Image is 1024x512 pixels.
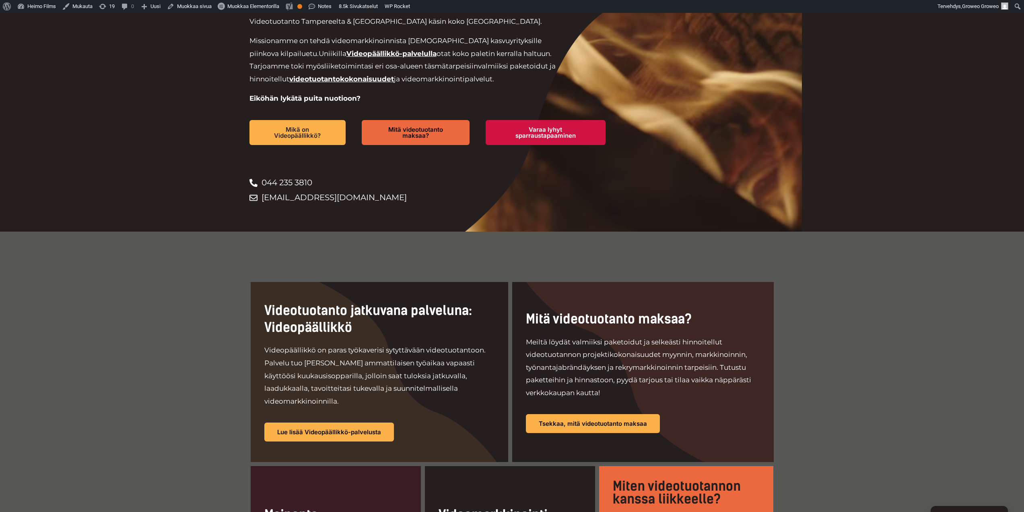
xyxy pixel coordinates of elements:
span: liiketoimintasi eri osa-alueen täsmätarpeisiin [324,62,478,70]
a: videotuotantokokonaisuudet [289,75,394,83]
span: Muokkaa Elementorilla [227,3,279,9]
span: Groweo Groweo [962,3,999,9]
a: Tsekkaa, mitä videotuotanto maksaa [526,414,660,433]
div: OK [297,4,302,9]
a: 044 235 3810 [249,175,622,190]
span: Varaa lyhyt sparraustapaaminen [499,126,593,139]
p: Miten videotuotannon kanssa liikkeelle? [613,480,760,506]
span: Mikä on Videopäällikkö? [262,126,333,139]
span: ja videomarkkinointipalvelut. [394,75,494,83]
a: Videopäällikkö-palvelulla [346,50,437,58]
p: Missionamme on tehdä videomarkkinoinnista [DEMOGRAPHIC_DATA] kasvuyrityksille piinkova kilpailuetu. [249,35,567,85]
h2: Mitä videotuotanto maksaa? [526,311,760,328]
span: Lue lisää Videopäällikkö-palvelusta [277,429,381,435]
a: [EMAIL_ADDRESS][DOMAIN_NAME] [249,190,622,205]
p: Videopäällikkö on paras työkaverisi sytyttävään videotuotantoon. Palvelu tuo [PERSON_NAME] ammatt... [264,344,494,408]
a: Varaa lyhyt sparraustapaaminen [486,120,606,145]
a: Mitä videotuotanto maksaa? [362,120,469,145]
span: Tsekkaa, mitä videotuotanto maksaa [539,421,647,427]
a: Lue lisää Videopäällikkö-palvelusta [264,423,394,442]
p: Videotuotanto Tampereelta & [GEOGRAPHIC_DATA] käsin koko [GEOGRAPHIC_DATA]. [249,15,567,28]
span: valmiiksi paketoidut ja hinnoitellut [249,62,556,83]
span: Uniikilla [319,50,346,58]
p: Meiltä löydät valmiiksi paketoidut ja selkeästi hinnoitellut videotuotannon projektikokonaisuudet... [526,336,760,400]
h2: Videotuotanto jatkuvana palveluna: Videopäällikkö [264,303,494,336]
a: Mikä on Videopäällikkö? [249,120,346,145]
span: [EMAIL_ADDRESS][DOMAIN_NAME] [260,190,407,205]
strong: Eiköhän lykätä puita nuotioon? [249,94,361,102]
span: 044 235 3810 [260,175,312,190]
span: Mitä videotuotanto maksaa? [375,126,456,139]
